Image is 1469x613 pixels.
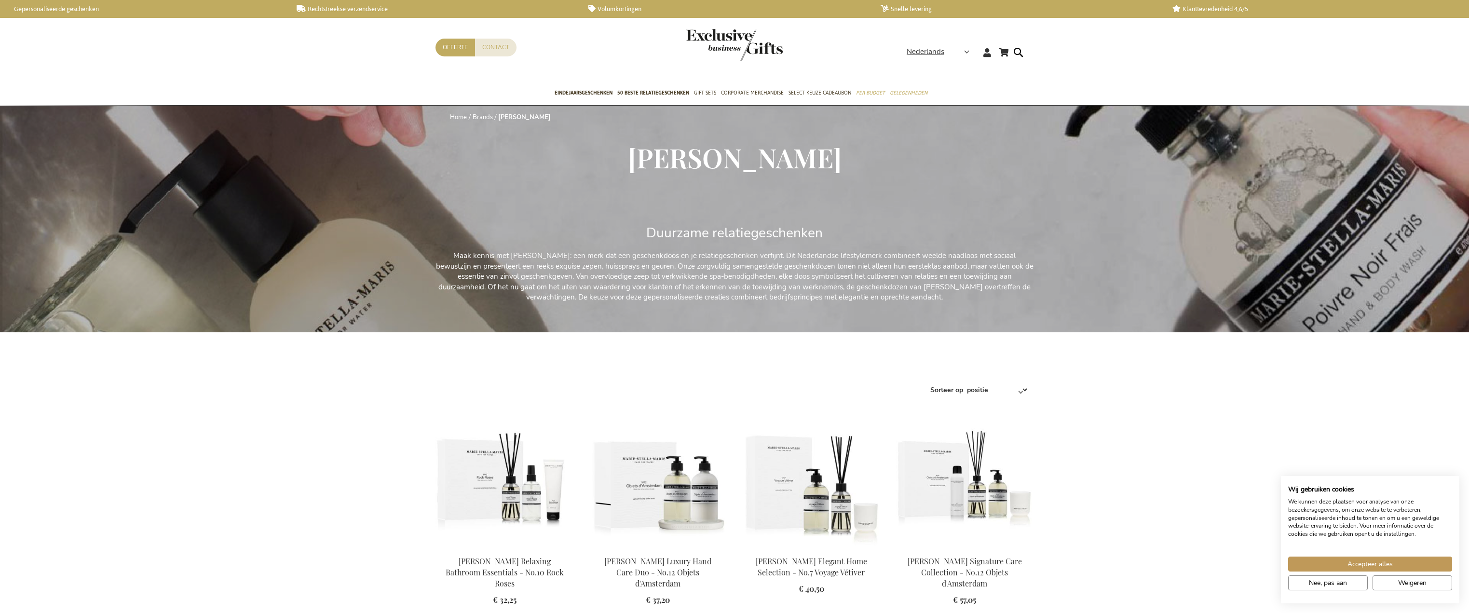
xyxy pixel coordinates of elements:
span: 50 beste relatiegeschenken [617,88,689,98]
span: Nee, pas aan [1309,578,1347,588]
span: Eindejaarsgeschenken [555,88,612,98]
a: [PERSON_NAME] Signature Care Collection - No.12 Objets d'Amsterdam [908,556,1022,588]
a: Snelle levering [881,5,1157,13]
span: Per Budget [856,88,885,98]
a: Home [450,113,467,122]
label: Sorteer op [930,385,963,395]
a: Contact [475,39,517,56]
span: € 40,50 [799,584,824,594]
a: [PERSON_NAME] Luxury Hand Care Duo - No.12 Objets d'Amsterdam [604,556,711,588]
div: Maak kennis met [PERSON_NAME]: een merk dat een geschenkdoos en je relatiegeschenken verfijnt. Di... [435,213,1034,328]
img: Marie-Stella-Maris Relaxing Bathroom Essentials - No.10 Rock Roses [435,413,573,548]
span: Corporate Merchandise [721,88,784,98]
span: Nederlands [907,46,944,57]
a: Offerte [435,39,475,56]
span: € 32,25 [493,595,517,605]
a: Marie-Stella-Maris Signature Care Collection - No.12 Objets d'Amsterdam [896,544,1034,553]
img: Marie-Stella-Maris Elegant Home Selection - No.7 Voyage Vétiver [742,413,880,548]
img: Marie-Stella-Maris Signature Care Collection - No.12 Objets d'Amsterdam [896,413,1034,548]
a: Volumkortingen [588,5,865,13]
p: We kunnen deze plaatsen voor analyse van onze bezoekersgegevens, om onze website te verbeteren, g... [1288,498,1452,538]
a: [PERSON_NAME] Elegant Home Selection - No.7 Voyage Vétiver [756,556,867,577]
button: Pas cookie voorkeuren aan [1288,575,1368,590]
img: Exclusive Business gifts logo [686,29,783,61]
a: Gepersonaliseerde geschenken [5,5,281,13]
a: [PERSON_NAME] Relaxing Bathroom Essentials - No.10 Rock Roses [446,556,564,588]
span: [PERSON_NAME] [628,139,842,175]
span: € 37,20 [646,595,670,605]
h2: Duurzame relatiegeschenken [435,226,1034,241]
button: Alle cookies weigeren [1373,575,1452,590]
a: Brands [473,113,493,122]
a: Rechtstreekse verzendservice [297,5,573,13]
button: Accepteer alle cookies [1288,557,1452,572]
a: Klanttevredenheid 4,6/5 [1172,5,1449,13]
span: € 57,05 [953,595,976,605]
a: store logo [686,29,734,61]
a: Marie-Stella-Maris Elegant Home Selection - No.7 Voyage Vétiver [742,544,880,553]
span: Weigeren [1398,578,1427,588]
span: Gift Sets [694,88,716,98]
strong: [PERSON_NAME] [498,113,551,122]
span: Accepteer alles [1347,559,1393,569]
span: Select Keuze Cadeaubon [789,88,851,98]
div: Nederlands [907,46,976,57]
img: Marie-Stella-Maris Luxury Hand Care Duo - No.12 Objets d'Amsterdam [589,413,727,548]
a: Marie-Stella-Maris Relaxing Bathroom Essentials - No.10 Rock Roses [435,544,573,553]
span: Gelegenheden [890,88,927,98]
a: Marie-Stella-Maris Luxury Hand Care Duo - No.12 Objets d'Amsterdam [589,544,727,553]
h2: Wij gebruiken cookies [1288,485,1452,494]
